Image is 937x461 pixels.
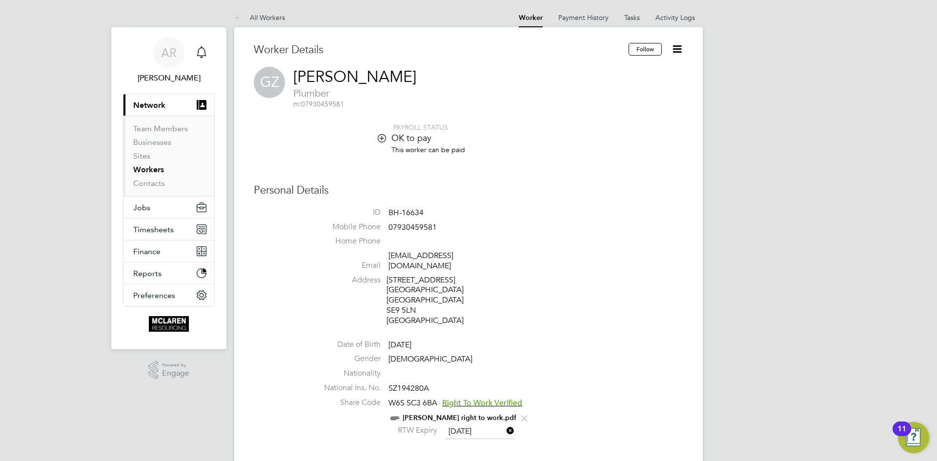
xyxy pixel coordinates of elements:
[123,197,214,218] button: Jobs
[312,207,381,218] label: ID
[393,123,448,132] span: PAYROLL STATUS
[445,424,514,439] input: Select one
[388,398,437,408] span: W6S SC3 6BA
[391,132,431,143] span: OK to pay
[388,251,453,271] a: [EMAIL_ADDRESS][DOMAIN_NAME]
[133,100,165,110] span: Network
[293,67,416,86] a: [PERSON_NAME]
[123,262,214,284] button: Reports
[388,425,437,436] label: RTW Expiry
[123,284,214,306] button: Preferences
[162,369,189,378] span: Engage
[312,236,381,246] label: Home Phone
[293,87,416,100] span: Plumber
[133,151,150,160] a: Sites
[133,138,171,147] a: Businesses
[133,247,161,256] span: Finance
[442,398,522,408] span: Right To Work Verified
[111,27,226,349] nav: Main navigation
[133,269,162,278] span: Reports
[312,222,381,232] label: Mobile Phone
[629,43,662,56] button: Follow
[123,37,215,84] a: AR[PERSON_NAME]
[624,13,640,22] a: Tasks
[133,291,175,300] span: Preferences
[388,355,472,364] span: [DEMOGRAPHIC_DATA]
[123,72,215,84] span: Arek Roziewicz
[254,67,285,98] span: GZ
[149,316,188,332] img: mclaren-logo-retina.png
[133,225,174,234] span: Timesheets
[312,368,381,379] label: Nationality
[123,94,214,116] button: Network
[312,261,381,271] label: Email
[403,414,516,422] a: [PERSON_NAME] right to work.pdf
[123,116,214,196] div: Network
[312,340,381,350] label: Date of Birth
[558,13,609,22] a: Payment History
[898,422,929,453] button: Open Resource Center, 11 new notifications
[388,340,411,350] span: [DATE]
[312,383,381,393] label: National Ins. No.
[387,275,479,326] div: [STREET_ADDRESS] [GEOGRAPHIC_DATA] [GEOGRAPHIC_DATA] SE9 5LN [GEOGRAPHIC_DATA]
[123,316,215,332] a: Go to home page
[388,383,429,393] span: SZ194280A
[133,203,150,212] span: Jobs
[254,183,683,198] h3: Personal Details
[897,429,906,441] div: 11
[123,241,214,262] button: Finance
[133,124,188,133] a: Team Members
[234,13,285,22] a: All Workers
[161,46,177,59] span: AR
[123,219,214,240] button: Timesheets
[388,222,437,232] span: 07930459581
[254,43,629,57] h3: Worker Details
[388,208,424,218] span: BH-16634
[312,354,381,364] label: Gender
[148,361,190,380] a: Powered byEngage
[162,361,189,369] span: Powered by
[519,14,543,22] a: Worker
[293,100,344,108] span: 07930459581
[391,145,465,154] span: This worker can be paid
[293,100,301,108] span: m:
[655,13,695,22] a: Activity Logs
[133,179,165,188] a: Contacts
[133,165,164,174] a: Workers
[312,275,381,285] label: Address
[312,398,381,408] label: Share Code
